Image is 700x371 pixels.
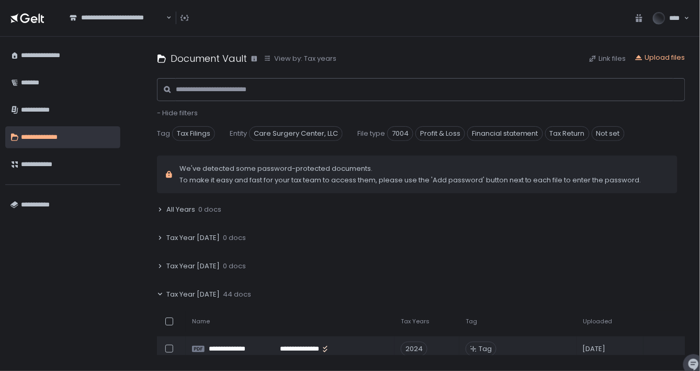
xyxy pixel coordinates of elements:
[166,261,220,271] span: Tax Year [DATE]
[223,290,251,299] span: 44 docs
[166,205,195,214] span: All Years
[157,129,170,138] span: Tag
[635,53,685,62] button: Upload files
[157,108,198,118] button: - Hide filters
[249,126,343,141] span: Care Surgery Center, LLC
[166,290,220,299] span: Tax Year [DATE]
[592,126,625,141] span: Not set
[479,344,492,354] span: Tag
[467,126,543,141] span: Financial statement
[589,54,626,63] button: Link files
[223,261,246,271] span: 0 docs
[387,126,413,141] span: 7004
[230,129,247,138] span: Entity
[179,164,641,173] span: We've detected some password-protected documents.
[192,318,210,325] span: Name
[415,126,465,141] span: Profit & Loss
[357,129,385,138] span: File type
[179,176,641,185] span: To make it easy and fast for your tax team to access them, please use the 'Add password' button n...
[70,23,165,33] input: Search for option
[172,126,215,141] span: Tax Filings
[171,51,247,66] h1: Document Vault
[223,233,246,243] span: 0 docs
[63,7,172,29] div: Search for option
[545,126,590,141] span: Tax Return
[264,54,336,63] button: View by: Tax years
[401,318,430,325] span: Tax Years
[583,318,612,325] span: Uploaded
[466,318,477,325] span: Tag
[198,205,221,214] span: 0 docs
[166,233,220,243] span: Tax Year [DATE]
[583,344,606,354] span: [DATE]
[401,342,427,356] div: 2024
